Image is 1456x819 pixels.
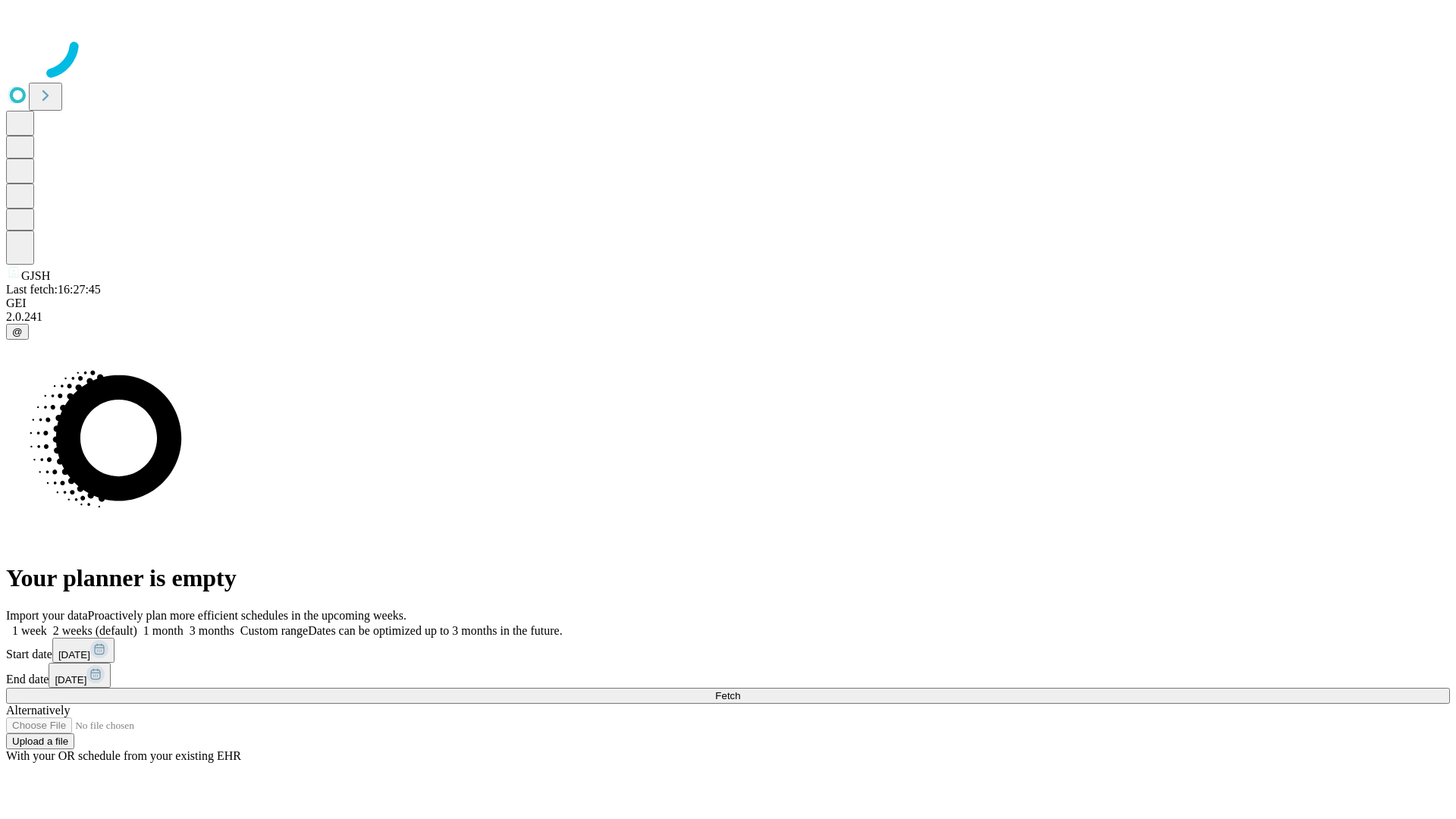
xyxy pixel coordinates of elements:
[6,564,1450,592] h1: Your planner is empty
[6,297,1450,310] div: GEI
[12,326,23,337] span: @
[240,624,308,637] span: Custom range
[58,649,90,661] span: [DATE]
[55,674,86,686] span: [DATE]
[6,688,1450,704] button: Fetch
[308,624,562,637] span: Dates can be optimized up to 3 months in the future.
[190,624,234,637] span: 3 months
[6,733,74,749] button: Upload a file
[52,638,115,663] button: [DATE]
[715,690,740,701] span: Fetch
[6,609,88,622] span: Import your data
[6,704,70,717] span: Alternatively
[6,283,101,296] span: Last fetch: 16:27:45
[88,609,406,622] span: Proactively plan more efficient schedules in the upcoming weeks.
[6,663,1450,688] div: End date
[21,269,50,282] span: GJSH
[49,663,111,688] button: [DATE]
[12,624,47,637] span: 1 week
[6,310,1450,324] div: 2.0.241
[6,749,241,762] span: With your OR schedule from your existing EHR
[6,324,29,340] button: @
[53,624,137,637] span: 2 weeks (default)
[6,638,1450,663] div: Start date
[143,624,184,637] span: 1 month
